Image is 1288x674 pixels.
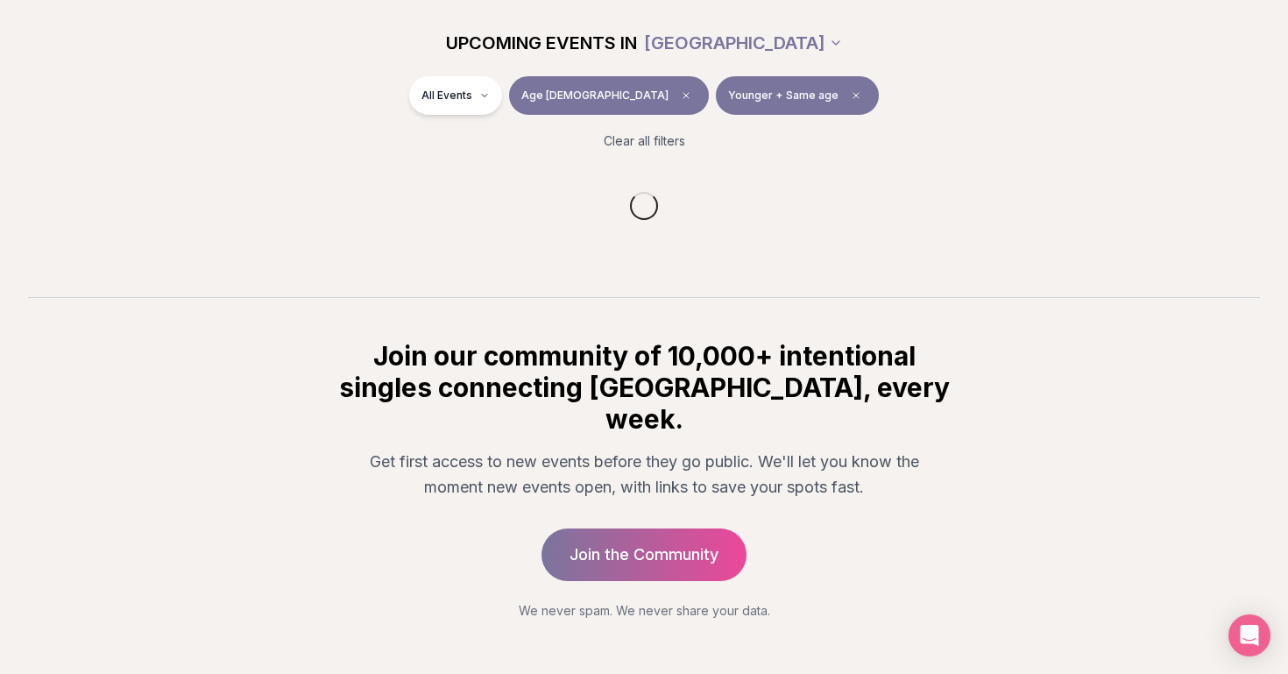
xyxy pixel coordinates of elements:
div: Open Intercom Messenger [1228,614,1270,656]
span: Clear preference [846,85,867,106]
span: Younger + Same age [728,89,839,103]
p: Get first access to new events before they go public. We'll let you know the moment new events op... [350,449,938,500]
button: All Events [409,76,502,115]
span: UPCOMING EVENTS IN [446,31,637,55]
button: Clear all filters [593,122,696,160]
button: Younger + Same ageClear preference [716,76,879,115]
h2: Join our community of 10,000+ intentional singles connecting [GEOGRAPHIC_DATA], every week. [336,340,952,435]
button: Age [DEMOGRAPHIC_DATA]Clear age [509,76,709,115]
span: All Events [421,89,472,103]
p: We never spam. We never share your data. [336,602,952,620]
span: Age [DEMOGRAPHIC_DATA] [521,89,669,103]
span: Clear age [676,85,697,106]
button: [GEOGRAPHIC_DATA] [644,24,843,62]
a: Join the Community [541,529,747,581]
